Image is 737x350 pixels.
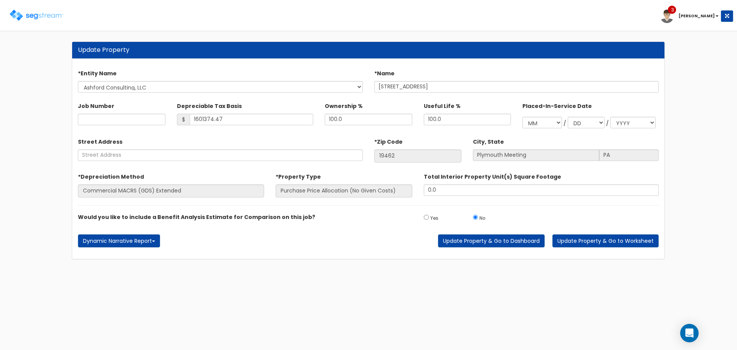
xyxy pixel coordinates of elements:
label: *Depreciation Method [78,170,144,181]
button: Dynamic Narrative Report [78,234,160,247]
div: Update Property [78,46,659,55]
button: Update Property & Go to Dashboard [438,234,545,247]
b: [PERSON_NAME] [679,13,715,19]
button: Update Property & Go to Worksheet [552,234,659,247]
label: *Property Type [276,170,321,181]
input: Depreciation [424,114,511,125]
img: logo.png [10,10,63,21]
label: Street Address [78,135,122,146]
label: *Zip Code [374,135,403,146]
label: Depreciable Tax Basis [177,100,242,110]
small: No [479,215,485,221]
input: Ownership [325,114,412,125]
label: *Entity Name [78,67,117,77]
label: Ownership % [325,100,363,110]
span: $ [177,114,190,125]
span: 3 [671,7,674,14]
div: / [563,119,566,127]
label: City, State [473,135,504,146]
label: Placed-In-Service Date [522,100,592,110]
label: Total Interior Property Unit(s) Square Footage [424,170,561,181]
div: Open Intercom Messenger [680,324,699,342]
label: *Name [374,67,395,77]
label: Useful Life % [424,100,461,110]
input: Property Name [374,81,659,93]
input: total square foot [424,184,659,196]
img: avatar.png [660,10,674,23]
label: Job Number [78,100,114,110]
label: Would you like to include a Benefit Analysis Estimate for Comparison on this job? [78,213,315,221]
input: Street Address [78,149,363,161]
div: / [606,119,609,127]
input: Zip Code [374,149,461,163]
input: Depreciable Tax Basis [190,114,314,125]
small: Yes [430,215,438,221]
